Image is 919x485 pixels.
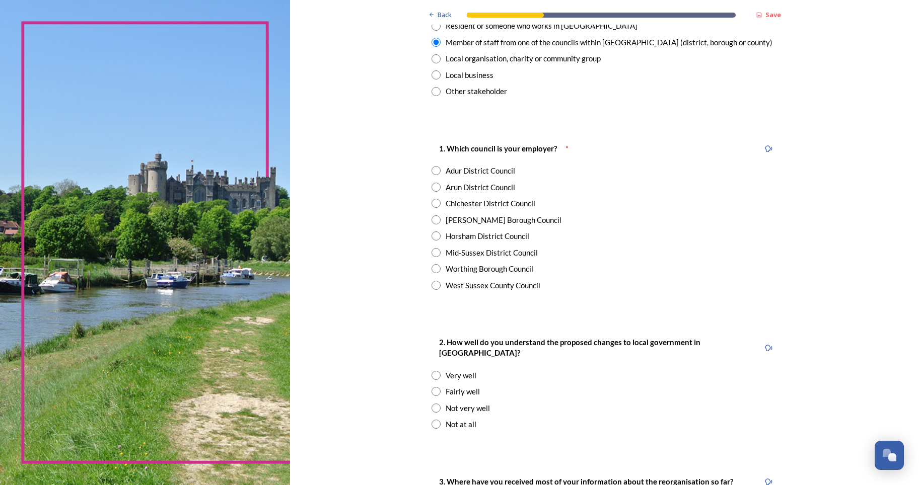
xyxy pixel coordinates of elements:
[446,230,529,242] div: Horsham District Council
[765,10,781,19] strong: Save
[446,214,561,226] div: [PERSON_NAME] Borough Council
[446,182,515,193] div: Arun District Council
[446,53,601,64] div: Local organisation, charity or community group
[446,198,535,209] div: Chichester District Council
[446,386,480,397] div: Fairly well
[439,338,702,357] strong: 2. How well do you understand the proposed changes to local government in [GEOGRAPHIC_DATA]?
[446,280,540,291] div: West Sussex County Council
[446,370,476,381] div: Very well
[446,37,772,48] div: Member of staff from one of the councils within [GEOGRAPHIC_DATA] (district, borough or county)
[446,247,538,259] div: Mid-Sussex District Council
[439,144,557,153] strong: 1. Which council is your employer?
[438,10,452,20] span: Back
[446,165,515,177] div: Adur District Council
[446,402,490,414] div: Not very well
[446,419,476,430] div: Not at all
[446,69,493,81] div: Local business
[875,441,904,470] button: Open Chat
[446,86,507,97] div: Other stakeholder
[446,20,638,32] div: Resident or someone who works in [GEOGRAPHIC_DATA]
[446,263,533,275] div: Worthing Borough Council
